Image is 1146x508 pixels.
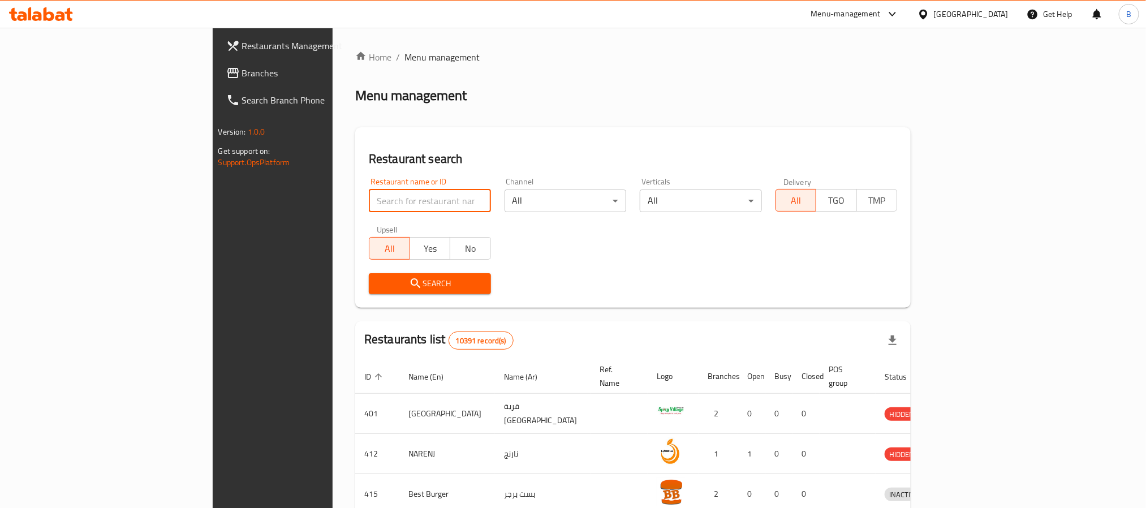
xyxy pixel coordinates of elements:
[1126,8,1131,20] span: B
[218,124,246,139] span: Version:
[364,370,386,384] span: ID
[378,277,482,291] span: Search
[242,39,395,53] span: Restaurants Management
[415,240,446,257] span: Yes
[600,363,634,390] span: Ref. Name
[821,192,852,209] span: TGO
[648,359,699,394] th: Logo
[856,189,898,212] button: TMP
[885,488,923,501] span: INACTIVE
[640,190,762,212] div: All
[885,408,919,421] span: HIDDEN
[218,155,290,170] a: Support.OpsPlatform
[765,434,792,474] td: 0
[885,448,919,461] span: HIDDEN
[792,434,820,474] td: 0
[217,87,404,114] a: Search Branch Phone
[783,178,812,186] label: Delivery
[449,332,514,350] div: Total records count
[699,394,738,434] td: 2
[811,7,881,21] div: Menu-management
[829,363,862,390] span: POS group
[934,8,1009,20] div: [GEOGRAPHIC_DATA]
[217,32,404,59] a: Restaurants Management
[657,477,685,506] img: Best Burger
[792,394,820,434] td: 0
[657,397,685,425] img: Spicy Village
[374,240,406,257] span: All
[816,189,857,212] button: TGO
[369,273,491,294] button: Search
[449,335,513,346] span: 10391 record(s)
[495,394,591,434] td: قرية [GEOGRAPHIC_DATA]
[861,192,893,209] span: TMP
[369,190,491,212] input: Search for restaurant name or ID..
[495,434,591,474] td: نارنج
[369,237,410,260] button: All
[776,189,817,212] button: All
[885,370,921,384] span: Status
[217,59,404,87] a: Branches
[879,327,906,354] div: Export file
[738,394,765,434] td: 0
[399,394,495,434] td: [GEOGRAPHIC_DATA]
[355,50,911,64] nav: breadcrumb
[657,437,685,466] img: NARENJ
[738,359,765,394] th: Open
[248,124,265,139] span: 1.0.0
[455,240,486,257] span: No
[792,359,820,394] th: Closed
[765,394,792,434] td: 0
[355,87,467,105] h2: Menu management
[450,237,491,260] button: No
[404,50,480,64] span: Menu management
[781,192,812,209] span: All
[242,93,395,107] span: Search Branch Phone
[242,66,395,80] span: Branches
[399,434,495,474] td: NARENJ
[699,434,738,474] td: 1
[765,359,792,394] th: Busy
[408,370,458,384] span: Name (En)
[738,434,765,474] td: 1
[364,331,514,350] h2: Restaurants list
[504,370,552,384] span: Name (Ar)
[699,359,738,394] th: Branches
[377,226,398,234] label: Upsell
[369,150,897,167] h2: Restaurant search
[410,237,451,260] button: Yes
[218,144,270,158] span: Get support on:
[505,190,627,212] div: All
[885,407,919,421] div: HIDDEN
